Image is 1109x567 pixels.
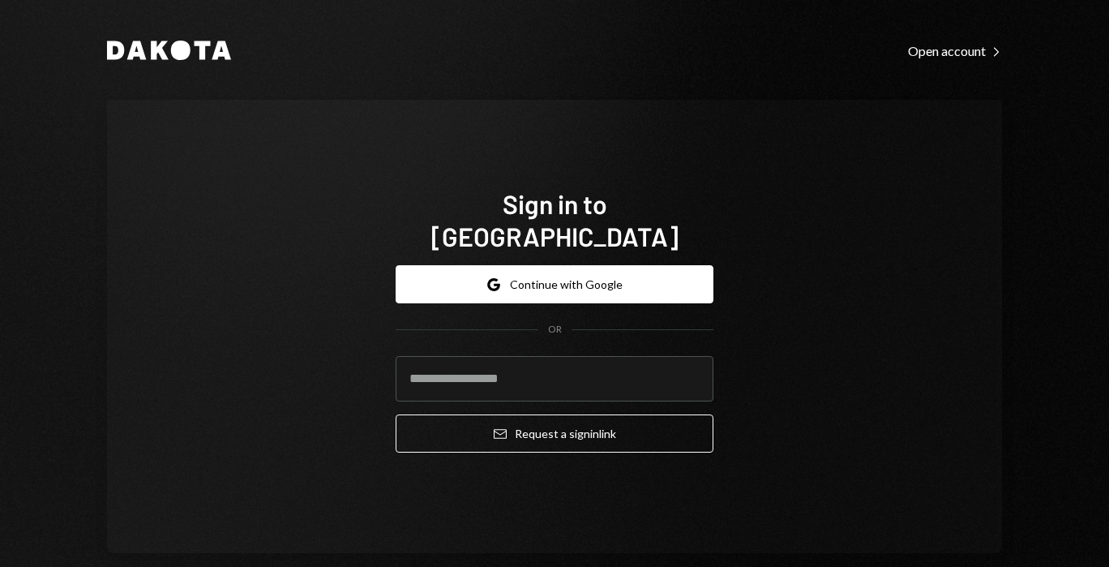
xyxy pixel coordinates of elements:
div: OR [548,323,562,337]
a: Open account [908,41,1002,59]
button: Continue with Google [396,265,713,303]
button: Request a signinlink [396,415,713,453]
div: Open account [908,43,1002,59]
h1: Sign in to [GEOGRAPHIC_DATA] [396,187,713,252]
